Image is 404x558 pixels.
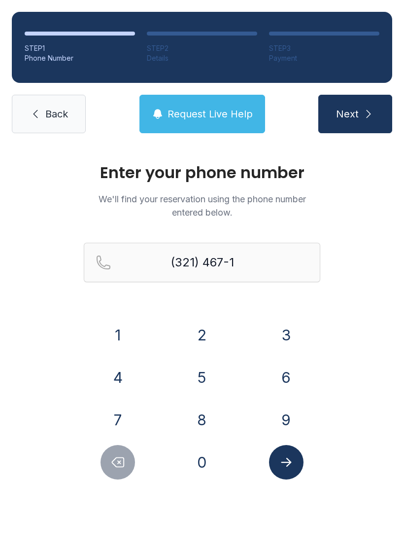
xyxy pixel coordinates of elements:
input: Reservation phone number [84,243,320,282]
button: 2 [185,318,219,352]
button: 3 [269,318,303,352]
div: Payment [269,53,379,63]
span: Request Live Help [168,107,253,121]
button: 0 [185,445,219,480]
div: STEP 2 [147,43,257,53]
p: We'll find your reservation using the phone number entered below. [84,192,320,219]
div: Details [147,53,257,63]
button: 9 [269,403,303,437]
button: 1 [101,318,135,352]
button: 8 [185,403,219,437]
button: 7 [101,403,135,437]
span: Next [336,107,359,121]
div: Phone Number [25,53,135,63]
button: Delete number [101,445,135,480]
button: 6 [269,360,303,395]
div: STEP 1 [25,43,135,53]
span: Back [45,107,68,121]
button: 5 [185,360,219,395]
button: 4 [101,360,135,395]
button: Submit lookup form [269,445,303,480]
h1: Enter your phone number [84,165,320,181]
div: STEP 3 [269,43,379,53]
